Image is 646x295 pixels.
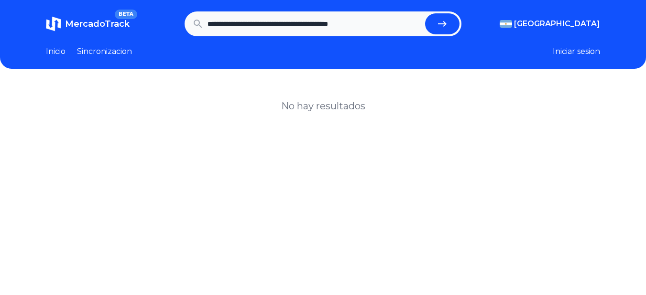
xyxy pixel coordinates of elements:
[500,18,600,30] button: [GEOGRAPHIC_DATA]
[115,10,137,19] span: BETA
[46,46,66,57] a: Inicio
[553,46,600,57] button: Iniciar sesion
[46,16,130,32] a: MercadoTrackBETA
[281,99,365,113] h1: No hay resultados
[77,46,132,57] a: Sincronizacion
[65,19,130,29] span: MercadoTrack
[500,20,512,28] img: Argentina
[514,18,600,30] span: [GEOGRAPHIC_DATA]
[46,16,61,32] img: MercadoTrack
